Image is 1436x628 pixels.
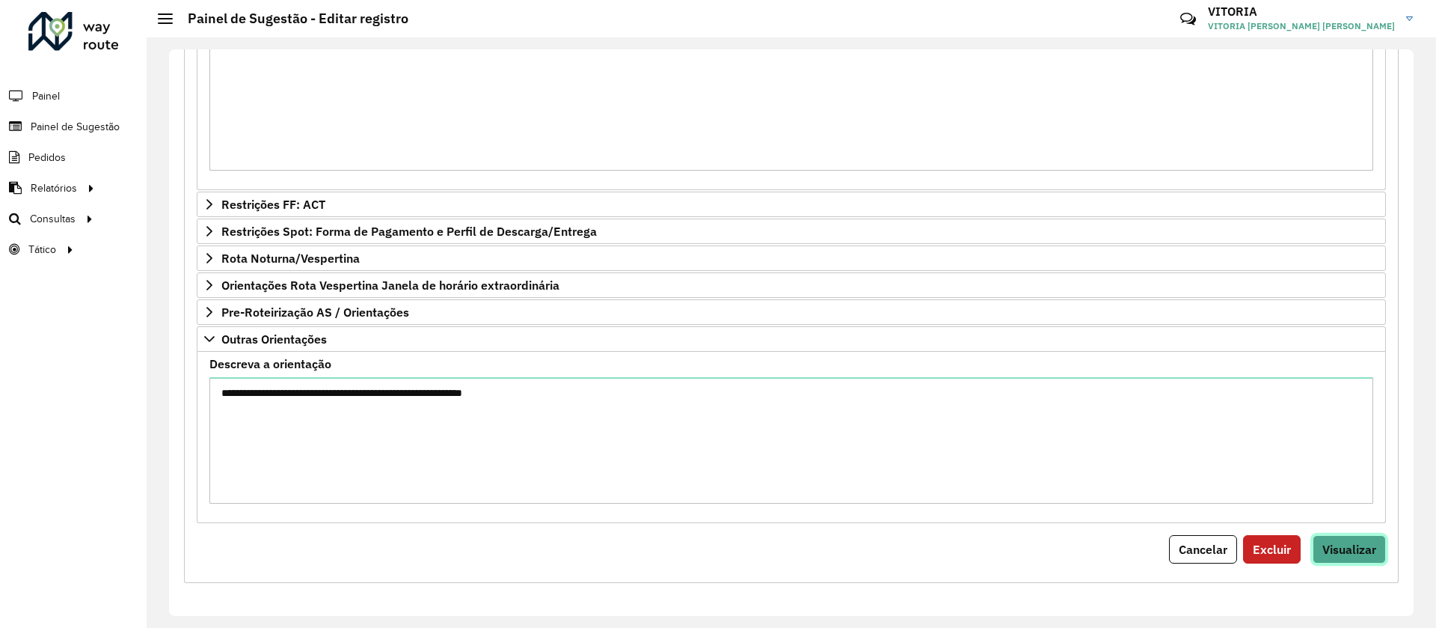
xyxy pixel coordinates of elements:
[1208,19,1395,33] span: VITORIA [PERSON_NAME] [PERSON_NAME]
[31,119,120,135] span: Painel de Sugestão
[221,225,597,237] span: Restrições Spot: Forma de Pagamento e Perfil de Descarga/Entrega
[197,246,1386,271] a: Rota Noturna/Vespertina
[1313,535,1386,564] button: Visualizar
[197,299,1386,325] a: Pre-Roteirização AS / Orientações
[197,272,1386,298] a: Orientações Rota Vespertina Janela de horário extraordinária
[221,306,409,318] span: Pre-Roteirização AS / Orientações
[221,279,559,291] span: Orientações Rota Vespertina Janela de horário extraordinária
[1322,542,1376,557] span: Visualizar
[32,88,60,104] span: Painel
[221,333,327,345] span: Outras Orientações
[1172,3,1204,35] a: Contato Rápido
[28,242,56,257] span: Tático
[28,150,66,165] span: Pedidos
[221,252,360,264] span: Rota Noturna/Vespertina
[30,211,76,227] span: Consultas
[197,352,1386,523] div: Outras Orientações
[197,326,1386,352] a: Outras Orientações
[197,192,1386,217] a: Restrições FF: ACT
[31,180,77,196] span: Relatórios
[1243,535,1301,564] button: Excluir
[197,219,1386,244] a: Restrições Spot: Forma de Pagamento e Perfil de Descarga/Entrega
[173,10,408,27] h2: Painel de Sugestão - Editar registro
[209,355,331,373] label: Descreva a orientação
[1179,542,1227,557] span: Cancelar
[1253,542,1291,557] span: Excluir
[221,198,325,210] span: Restrições FF: ACT
[1169,535,1237,564] button: Cancelar
[1208,4,1395,19] h3: VITORIA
